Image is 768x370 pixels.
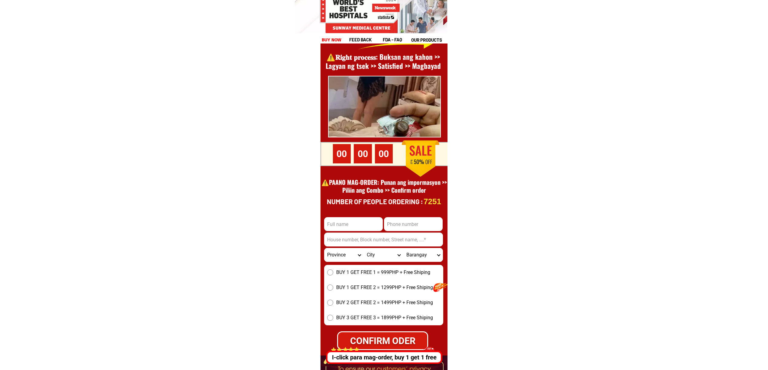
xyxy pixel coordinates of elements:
[349,36,382,43] h1: feed back
[384,217,443,231] input: Input phone_number
[327,300,333,306] input: BUY 2 GET FREE 2 = 1499PHP + Free Shiping
[383,36,417,43] h1: fda - FAQ
[324,233,443,246] input: Input address
[327,269,333,275] input: BUY 1 GET FREE 1 = 999PHP + Free Shiping
[327,285,333,291] input: BUY 1 GET FREE 2 = 1299PHP + Free Shiping
[324,248,364,262] select: Select province
[324,217,383,231] input: Input full_name
[411,37,447,43] h1: our products
[403,248,443,262] select: Select commune
[364,248,403,262] select: Select district
[337,334,428,348] div: CONFIRM ODER
[321,36,343,44] h1: buy now
[327,315,333,321] input: BUY 3 GET FREE 3 = 1899PHP + Free Shiping
[327,353,441,362] div: I-click para mag-order, buy 1 get 1 free
[336,284,433,291] span: BUY 1 GET FREE 2 = 1299PHP + Free Shiping
[321,178,447,202] h1: ⚠️️PAANO MAG-ORDER: Punan ang impormasyon >> Piliin ang Combo >> Confirm order
[336,314,433,321] span: BUY 3 GET FREE 3 = 1899PHP + Free Shiping
[317,53,449,71] h1: ⚠️️𝐑𝐢𝐠𝐡𝐭 𝐩𝐫𝐨𝐜𝐞𝐬𝐬: Buksan ang kahon >> Lagyan ng tsek >> Satisfied >> Magbayad
[336,269,430,276] span: BUY 1 GET FREE 1 = 999PHP + Free Shiping
[424,197,441,206] p: 7251
[336,299,433,306] span: BUY 2 GET FREE 2 = 1499PHP + Free Shiping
